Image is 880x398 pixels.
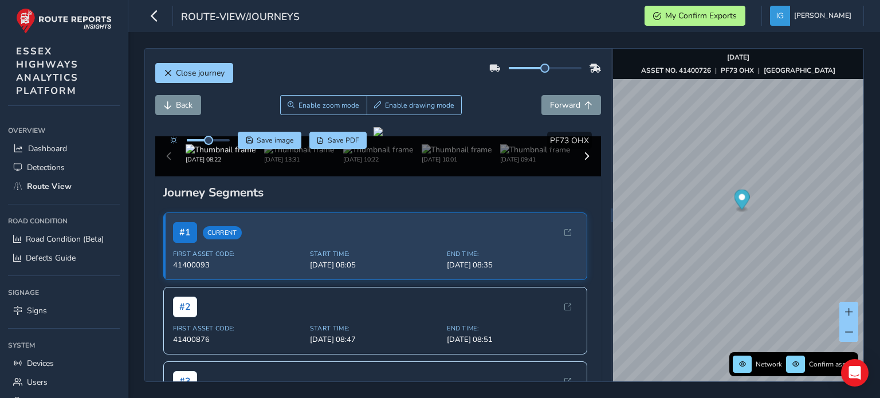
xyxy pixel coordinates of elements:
div: [DATE] 08:22 [186,155,256,164]
a: Road Condition (Beta) [8,230,120,249]
div: | | [641,66,835,75]
span: Enable zoom mode [298,101,359,110]
div: Signage [8,284,120,301]
div: Road Condition [8,212,120,230]
a: Signs [8,301,120,320]
span: [DATE] 08:05 [310,260,440,270]
span: Save image [257,136,294,145]
img: Thumbnail frame [422,144,492,155]
span: [DATE] 08:47 [310,334,440,345]
span: Signs [27,305,47,316]
div: [DATE] 09:41 [500,155,570,164]
span: Enable drawing mode [385,101,454,110]
span: Start Time: [310,324,440,333]
span: route-view/journeys [181,10,300,26]
span: 41400876 [173,334,303,345]
span: PF73 OHX [550,135,589,146]
div: Map marker [734,190,750,213]
span: Dashboard [28,143,67,154]
button: PDF [309,132,367,149]
img: Thumbnail frame [264,144,334,155]
span: Confirm assets [809,360,855,369]
span: First Asset Code: [173,324,303,333]
a: Detections [8,158,120,177]
div: System [8,337,120,354]
button: Draw [367,95,462,115]
a: Devices [8,354,120,373]
div: Journey Segments [163,184,593,200]
span: # 2 [173,297,197,317]
span: Detections [27,162,65,173]
strong: [GEOGRAPHIC_DATA] [764,66,835,75]
span: Forward [550,100,580,111]
div: [DATE] 10:22 [343,155,413,164]
strong: [DATE] [727,53,749,62]
span: Defects Guide [26,253,76,263]
span: Close journey [176,68,225,78]
img: diamond-layout [770,6,790,26]
span: End Time: [447,250,577,258]
strong: ASSET NO. 41400726 [641,66,711,75]
button: Zoom [280,95,367,115]
button: My Confirm Exports [645,6,745,26]
span: Current [203,226,242,239]
span: First Asset Code: [173,250,303,258]
div: [DATE] 10:01 [422,155,492,164]
button: Close journey [155,63,233,83]
span: ESSEX HIGHWAYS ANALYTICS PLATFORM [16,45,78,97]
button: Save [238,132,301,149]
span: [DATE] 08:51 [447,334,577,345]
div: Open Intercom Messenger [841,359,869,387]
span: My Confirm Exports [665,10,737,21]
strong: PF73 OHX [721,66,754,75]
button: Back [155,95,201,115]
a: Users [8,373,120,392]
div: [DATE] 13:31 [264,155,334,164]
span: Route View [27,181,72,192]
img: rr logo [16,8,112,34]
div: Overview [8,122,120,139]
span: Network [756,360,782,369]
img: Thumbnail frame [343,144,413,155]
span: Back [176,100,192,111]
span: [DATE] 08:35 [447,260,577,270]
span: [PERSON_NAME] [794,6,851,26]
span: # 1 [173,222,197,243]
button: Forward [541,95,601,115]
span: Devices [27,358,54,369]
a: Dashboard [8,139,120,158]
span: 41400093 [173,260,303,270]
a: Defects Guide [8,249,120,267]
span: End Time: [447,324,577,333]
img: Thumbnail frame [500,144,570,155]
span: Start Time: [310,250,440,258]
span: Users [27,377,48,388]
a: Route View [8,177,120,196]
img: Thumbnail frame [186,144,256,155]
span: # 3 [173,371,197,392]
span: Save PDF [328,136,359,145]
span: Road Condition (Beta) [26,234,104,245]
button: [PERSON_NAME] [770,6,855,26]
